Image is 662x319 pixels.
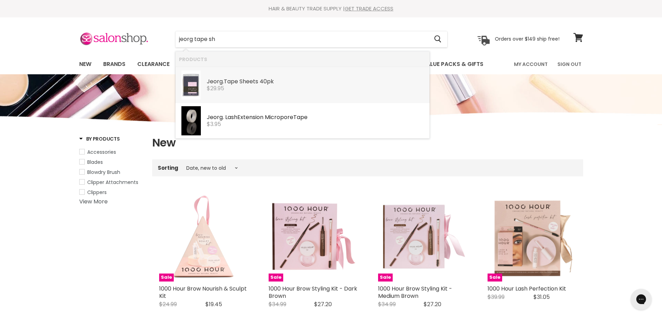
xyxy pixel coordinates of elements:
[269,274,283,282] span: Sale
[378,193,467,282] a: 1000 Hour Brow Styling Kit - Medium Brown 1000 Hour Brow Styling Kit - Medium Brown Sale
[207,120,221,128] span: $3.95
[207,114,426,121] div: . La Extension Micropore
[293,113,308,121] b: Tape
[224,77,238,85] b: Tape
[87,169,120,176] span: Blowdry Brush
[79,158,144,166] a: Blades
[152,135,583,150] h1: New
[79,168,144,176] a: Blowdry Brush
[159,274,174,282] span: Sale
[74,54,499,74] ul: Main menu
[378,274,393,282] span: Sale
[424,300,441,308] span: $27.20
[79,198,108,205] a: View More
[175,31,448,48] form: Product
[181,106,201,135] img: MPTape_200x.jpg
[488,193,576,282] a: 1000 Hour Lash Perfection Kit 1000 Hour Lash Perfection Kit Sale
[378,300,396,308] span: $34.99
[207,113,223,121] b: Jeorg
[181,70,201,100] img: Tape-Sheets-Front_200x.jpg
[87,189,107,196] span: Clippers
[159,193,248,282] a: 1000 Hour Brow Nourish & Sculpt Kit 1000 Hour Brow Nourish & Sculpt Kit Sale
[429,31,447,47] button: Search
[488,193,576,282] img: 1000 Hour Lash Perfection Kit
[98,57,131,72] a: Brands
[495,36,559,42] p: Orders over $149 ship free!
[533,293,550,301] span: $31.05
[79,148,144,156] a: Accessories
[87,149,116,156] span: Accessories
[417,57,489,72] a: Value Packs & Gifts
[175,31,429,47] input: Search
[207,84,224,92] span: $29.95
[207,78,426,86] div: . eets 40pk
[378,285,452,300] a: 1000 Hour Brow Styling Kit - Medium Brown
[74,57,97,72] a: New
[159,285,247,300] a: 1000 Hour Brow Nourish & Sculpt Kit
[345,5,393,12] a: GET TRADE ACCESS
[79,135,120,142] h3: By Products
[87,179,138,186] span: Clipper Attachments
[175,67,430,103] li: Products: Jeorg. Tape Sheets 40pk
[488,274,502,282] span: Sale
[239,77,246,85] b: Sh
[79,188,144,196] a: Clippers
[314,300,332,308] span: $27.20
[175,103,430,138] li: Products: Jeorg. Lash Extension Micropore Tape
[79,178,144,186] a: Clipper Attachments
[71,5,592,12] div: HAIR & BEAUTY TRADE SUPPLY |
[488,285,566,293] a: 1000 Hour Lash Perfection Kit
[269,300,286,308] span: $34.99
[71,54,592,74] nav: Main
[627,286,655,312] iframe: Gorgias live chat messenger
[205,300,222,308] span: $19.45
[159,300,177,308] span: $24.99
[378,193,467,282] img: 1000 Hour Brow Styling Kit - Medium Brown
[553,57,586,72] a: Sign Out
[231,113,237,121] b: sh
[207,77,223,85] b: Jeorg
[132,57,175,72] a: Clearance
[269,285,357,300] a: 1000 Hour Brow Styling Kit - Dark Brown
[269,193,357,282] a: 1000 Hour Brow Styling Kit - Dark Brown 1000 Hour Brow Styling Kit - Dark Brown Sale
[175,51,430,67] li: Products
[87,159,103,166] span: Blades
[269,193,357,282] img: 1000 Hour Brow Styling Kit - Dark Brown
[158,165,178,171] label: Sorting
[510,57,552,72] a: My Account
[159,193,248,282] img: 1000 Hour Brow Nourish & Sculpt Kit
[488,293,505,301] span: $39.99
